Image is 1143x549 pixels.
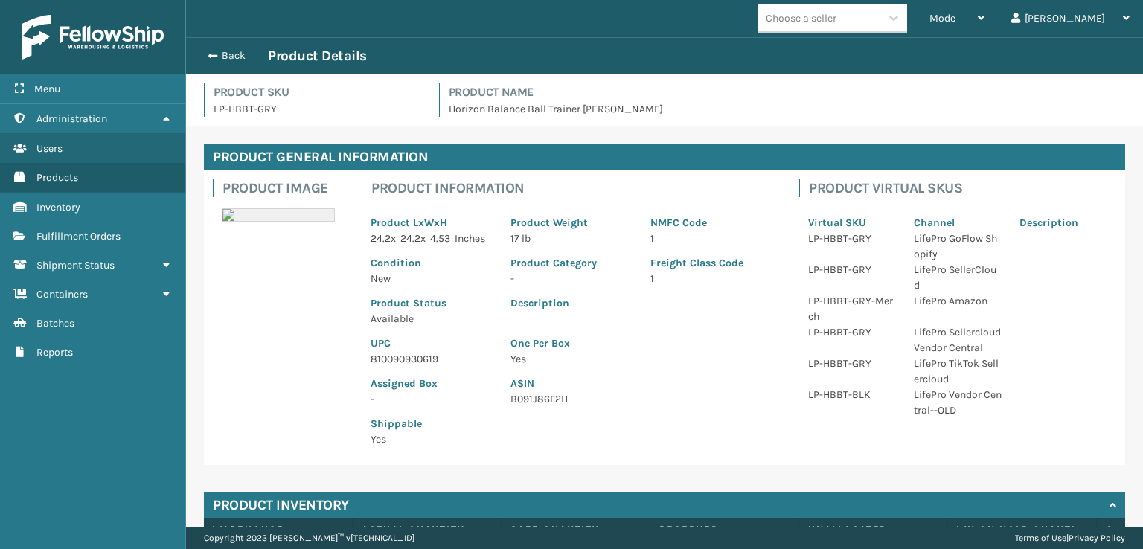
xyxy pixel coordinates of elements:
[510,232,531,245] span: 17 lb
[400,232,426,245] span: 24.2 x
[214,83,421,101] h4: Product SKU
[510,376,772,391] p: ASIN
[213,523,343,536] label: Warehouse
[808,523,938,536] label: Unallocated
[199,49,268,62] button: Back
[808,356,896,371] p: LP-HBBT-GRY
[22,15,164,60] img: logo
[204,527,414,549] p: Copyright 2023 [PERSON_NAME]™ v [TECHNICAL_ID]
[650,231,772,246] p: 1
[914,231,1002,262] p: LifePro GoFlow Shopify
[808,293,896,324] p: LP-HBBT-GRY-Merch
[371,215,493,231] p: Product LxWxH
[430,232,450,245] span: 4.53
[914,324,1002,356] p: LifePro Sellercloud Vendor Central
[371,335,493,351] p: UPC
[957,523,1087,536] label: WH On hold quantity
[766,10,836,26] div: Choose a seller
[455,232,485,245] span: Inches
[371,431,493,447] p: Yes
[650,255,772,271] p: Freight Class Code
[659,523,790,536] label: Reserved
[449,101,1126,117] p: Horizon Balance Ball Trainer [PERSON_NAME]
[1015,527,1125,549] div: |
[204,144,1125,170] h4: Product General Information
[371,311,493,327] p: Available
[914,387,1002,418] p: LifePro Vendor Central--OLD
[36,171,78,184] span: Products
[268,47,367,65] h3: Product Details
[510,215,633,231] p: Product Weight
[449,83,1126,101] h4: Product Name
[510,391,772,407] p: B091J86F2H
[808,387,896,402] p: LP-HBBT-BLK
[510,335,772,351] p: One Per Box
[36,201,80,213] span: Inventory
[1069,533,1125,543] a: Privacy Policy
[371,351,493,367] p: 810090930619
[914,262,1002,293] p: LifePro SellerCloud
[36,142,63,155] span: Users
[36,112,107,125] span: Administration
[650,215,772,231] p: NMFC Code
[510,295,772,311] p: Description
[371,295,493,311] p: Product Status
[36,288,88,301] span: Containers
[371,232,396,245] span: 24.2 x
[213,496,349,514] h4: Product Inventory
[36,346,73,359] span: Reports
[36,317,74,330] span: Batches
[809,179,1116,197] h4: Product Virtual SKUs
[510,523,641,536] label: Safe Quantity
[36,230,121,243] span: Fulfillment Orders
[808,262,896,277] p: LP-HBBT-GRY
[362,523,492,536] label: Actual Quantity
[808,324,896,340] p: LP-HBBT-GRY
[371,271,493,286] p: New
[371,376,493,391] p: Assigned Box
[510,351,772,367] p: Yes
[36,259,115,272] span: Shipment Status
[650,271,772,286] p: 1
[34,83,60,95] span: Menu
[929,12,955,25] span: Mode
[222,179,344,197] h4: Product Image
[214,101,421,117] p: LP-HBBT-GRY
[808,215,896,231] p: Virtual SKU
[510,271,633,286] p: -
[808,231,896,246] p: LP-HBBT-GRY
[914,215,1002,231] p: Channel
[222,208,335,222] img: 51104088640_40f294f443_o-scaled-700x700.jpg
[1019,215,1107,231] p: Description
[371,416,493,431] p: Shippable
[371,179,781,197] h4: Product Information
[371,255,493,271] p: Condition
[510,255,633,271] p: Product Category
[914,356,1002,387] p: LifePro TikTok Sellercloud
[914,293,1002,309] p: LifePro Amazon
[371,391,493,407] p: -
[1015,533,1066,543] a: Terms of Use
